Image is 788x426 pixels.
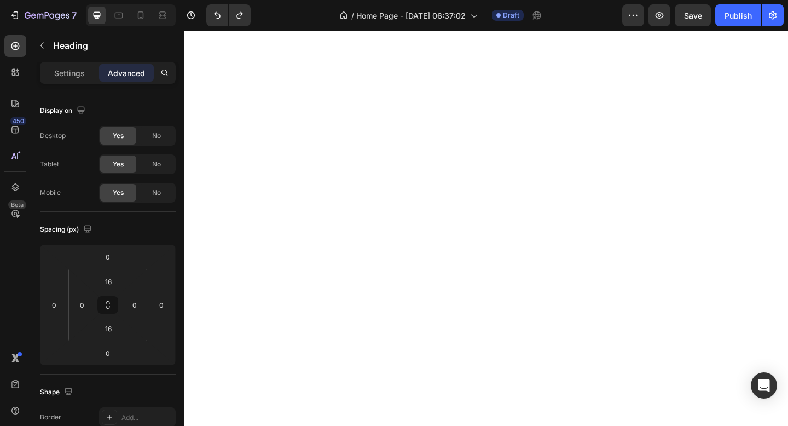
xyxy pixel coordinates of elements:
[97,273,119,290] input: 16px
[152,131,161,141] span: No
[74,297,90,313] input: 0px
[675,4,711,26] button: Save
[113,131,124,141] span: Yes
[40,159,59,169] div: Tablet
[46,297,62,313] input: 0
[72,9,77,22] p: 7
[40,222,94,237] div: Spacing (px)
[152,188,161,198] span: No
[54,67,85,79] p: Settings
[715,4,761,26] button: Publish
[113,159,124,169] span: Yes
[206,4,251,26] div: Undo/Redo
[40,385,75,400] div: Shape
[40,412,61,422] div: Border
[725,10,752,21] div: Publish
[751,372,777,399] div: Open Intercom Messenger
[153,297,170,313] input: 0
[108,67,145,79] p: Advanced
[53,39,171,52] p: Heading
[40,188,61,198] div: Mobile
[97,249,119,265] input: 0
[184,31,788,426] iframe: Design area
[152,159,161,169] span: No
[40,131,66,141] div: Desktop
[97,345,119,361] input: 0
[40,103,88,118] div: Display on
[8,200,26,209] div: Beta
[351,10,354,21] span: /
[113,188,124,198] span: Yes
[503,10,519,20] span: Draft
[126,297,143,313] input: 0px
[684,11,702,20] span: Save
[121,413,173,423] div: Add...
[4,4,82,26] button: 7
[356,10,466,21] span: Home Page - [DATE] 06:37:02
[10,117,26,125] div: 450
[97,320,119,337] input: 16px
